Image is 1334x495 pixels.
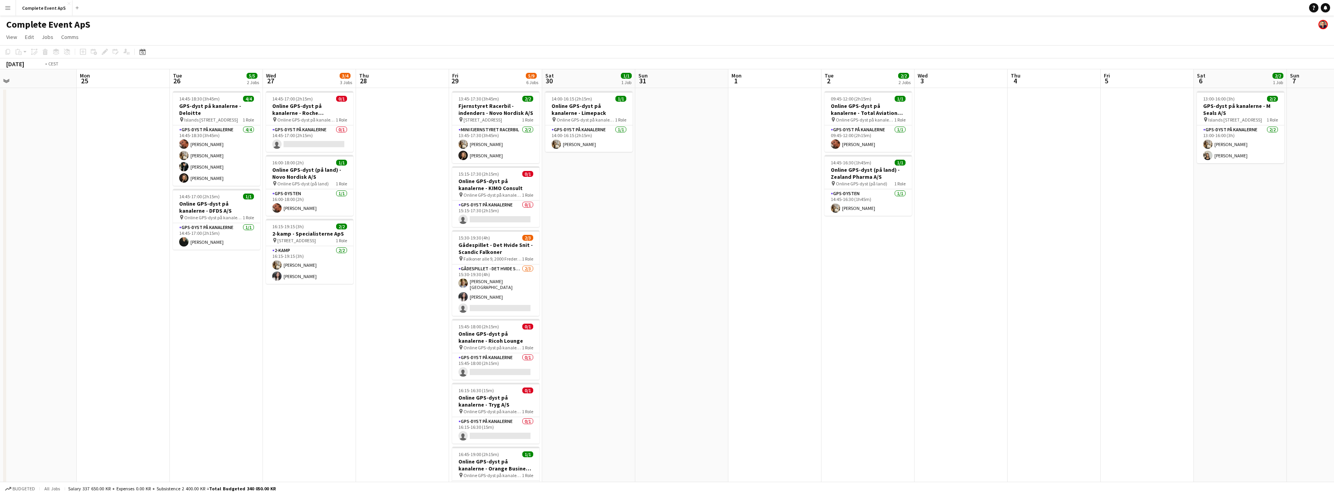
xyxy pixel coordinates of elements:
[12,486,35,491] span: Budgeted
[6,60,24,68] div: [DATE]
[68,486,276,491] div: Salary 337 650.00 KR + Expenses 0.00 KR + Subsistence 2 400.00 KR =
[6,33,17,41] span: View
[58,32,82,42] a: Comms
[39,32,56,42] a: Jobs
[22,32,37,42] a: Edit
[48,61,58,67] div: CEST
[4,484,36,493] button: Budgeted
[6,19,90,30] h1: Complete Event ApS
[1318,20,1328,29] app-user-avatar: Christian Brøckner
[25,33,34,41] span: Edit
[3,32,20,42] a: View
[43,486,62,491] span: All jobs
[16,0,72,16] button: Complete Event ApS
[209,486,276,491] span: Total Budgeted 340 050.00 KR
[42,33,53,41] span: Jobs
[61,33,79,41] span: Comms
